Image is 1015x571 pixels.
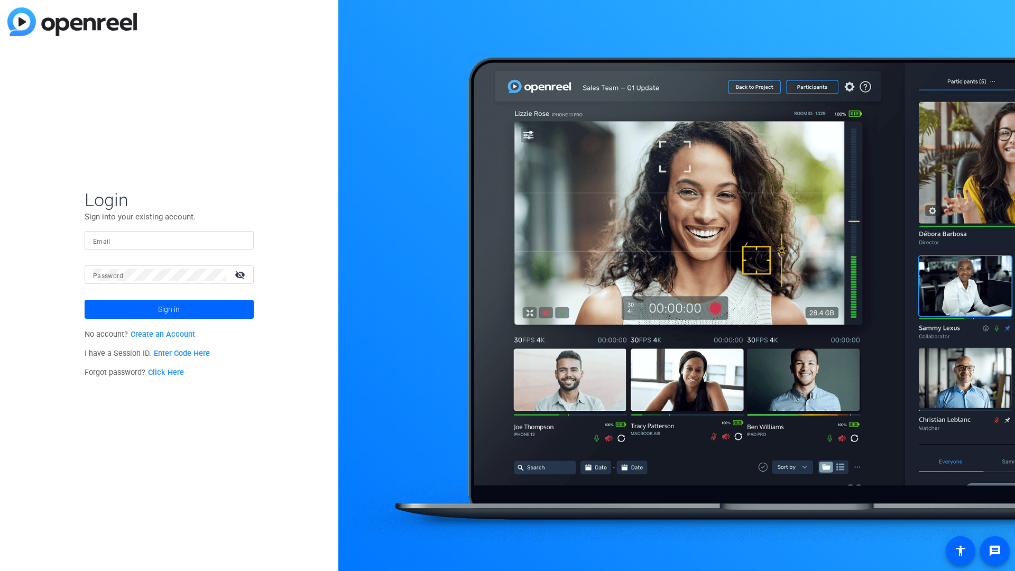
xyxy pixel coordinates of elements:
p: Sign into your existing account. [85,211,254,223]
a: Enter Code Here [154,349,210,358]
span: Forgot password? [85,368,184,377]
span: I have a Session ID. [85,349,210,358]
mat-icon: visibility_off [228,267,254,282]
a: Create an Account [131,330,195,339]
img: blue-gradient.svg [7,7,137,36]
span: No account? [85,330,195,339]
input: Enter Email Address [93,234,245,247]
mat-label: Email [93,238,110,245]
mat-icon: message [989,545,1001,557]
a: Click Here [148,368,184,377]
span: Login [85,189,254,211]
mat-icon: accessibility [954,545,967,557]
mat-label: Password [93,272,123,280]
span: Sign in [158,296,180,323]
button: Sign in [85,300,254,319]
